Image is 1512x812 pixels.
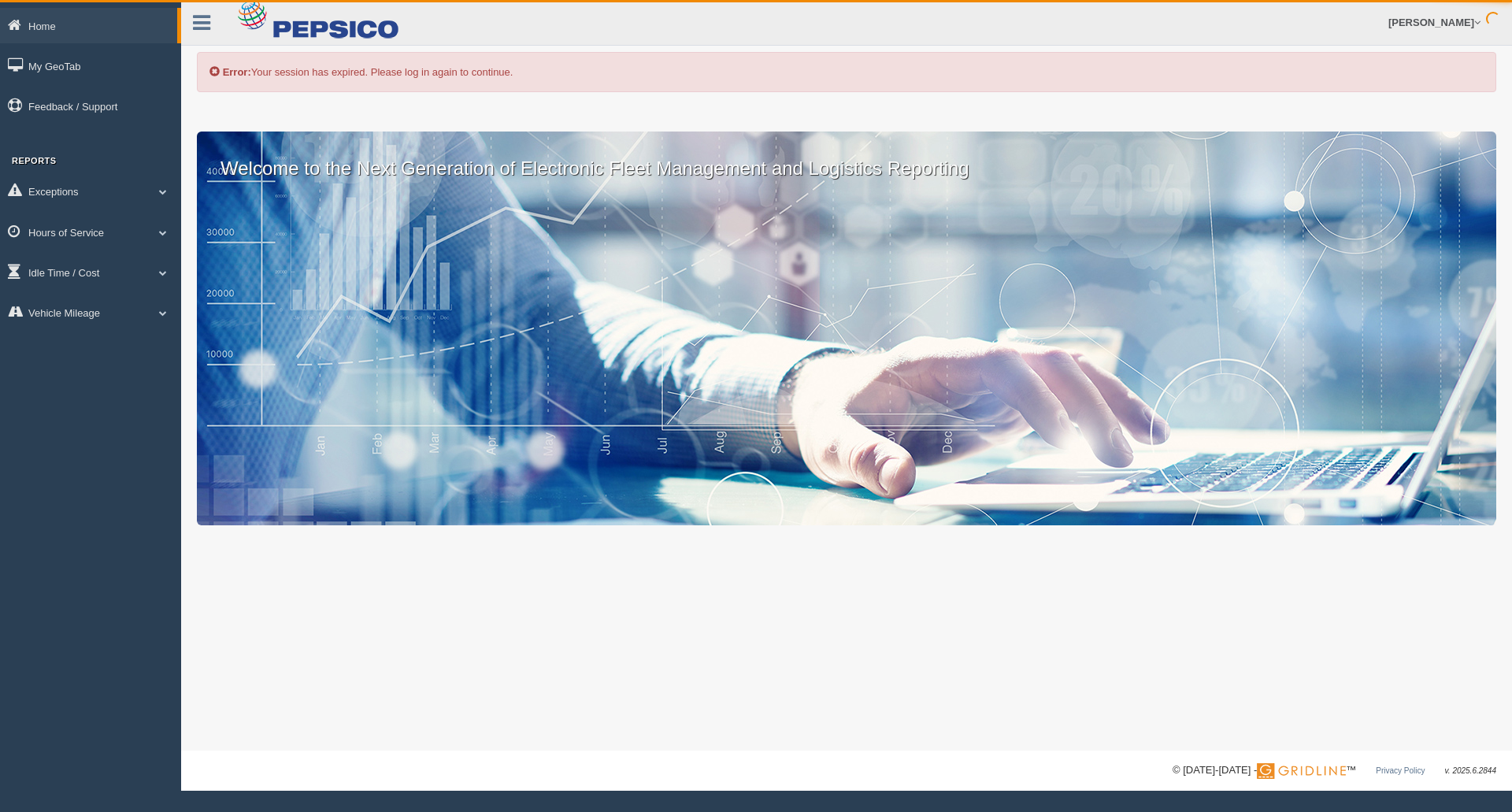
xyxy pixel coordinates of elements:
span: v. 2025.6.2844 [1445,766,1496,775]
a: Privacy Policy [1376,766,1425,775]
img: Gridline [1257,763,1346,779]
div: © [DATE]-[DATE] - ™ [1173,762,1496,779]
p: Welcome to the Next Generation of Electronic Fleet Management and Logistics Reporting [197,132,1496,182]
b: Error: [223,66,251,78]
div: Your session has expired. Please log in again to continue. [197,52,1496,92]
